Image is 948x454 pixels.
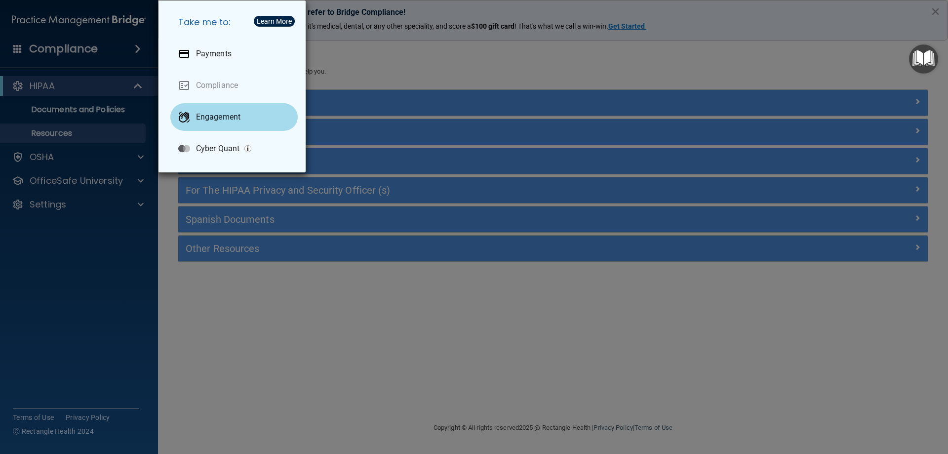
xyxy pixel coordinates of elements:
a: Payments [170,40,298,68]
button: Learn More [254,16,295,27]
a: Cyber Quant [170,135,298,163]
p: Engagement [196,112,240,122]
a: Engagement [170,103,298,131]
h5: Take me to: [170,8,298,36]
p: Cyber Quant [196,144,239,154]
div: Learn More [257,18,292,25]
p: Payments [196,49,232,59]
a: Compliance [170,72,298,99]
button: Open Resource Center [909,44,938,74]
